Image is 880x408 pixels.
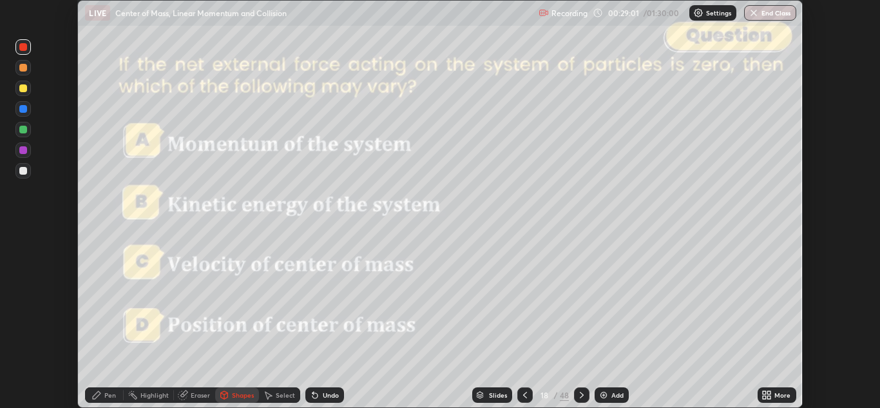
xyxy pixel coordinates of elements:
div: Select [276,392,295,398]
p: Recording [551,8,588,18]
div: 48 [560,389,569,401]
p: Center of Mass, Linear Momentum and Collision [115,8,287,18]
div: Pen [104,392,116,398]
div: 18 [538,391,551,399]
div: Eraser [191,392,210,398]
p: LIVE [89,8,106,18]
div: / [553,391,557,399]
div: Add [611,392,624,398]
div: More [774,392,790,398]
div: Highlight [140,392,169,398]
div: Shapes [232,392,254,398]
img: end-class-cross [749,8,759,18]
div: Slides [489,392,507,398]
img: recording.375f2c34.svg [539,8,549,18]
button: End Class [744,5,796,21]
div: Undo [323,392,339,398]
p: Settings [706,10,731,16]
img: add-slide-button [598,390,609,400]
img: class-settings-icons [693,8,703,18]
